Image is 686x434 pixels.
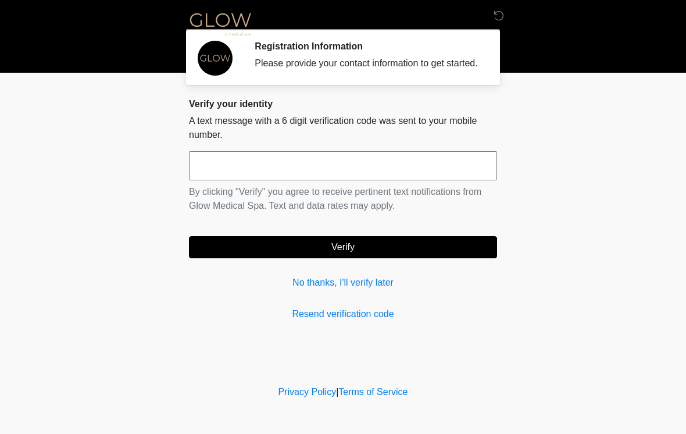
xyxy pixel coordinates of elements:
button: Verify [189,236,497,258]
div: Please provide your contact information to get started. [255,56,480,70]
a: Resend verification code [189,307,497,321]
img: Glow Medical Spa Logo [177,9,263,38]
p: By clicking "Verify" you agree to receive pertinent text notifications from Glow Medical Spa. Tex... [189,185,497,213]
a: | [336,387,338,397]
a: Privacy Policy [278,387,337,397]
p: A text message with a 6 digit verification code was sent to your mobile number. [189,114,497,142]
a: Terms of Service [338,387,408,397]
a: No thanks, I'll verify later [189,276,497,290]
h2: Verify your identity [189,98,497,109]
img: Agent Avatar [198,41,233,76]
